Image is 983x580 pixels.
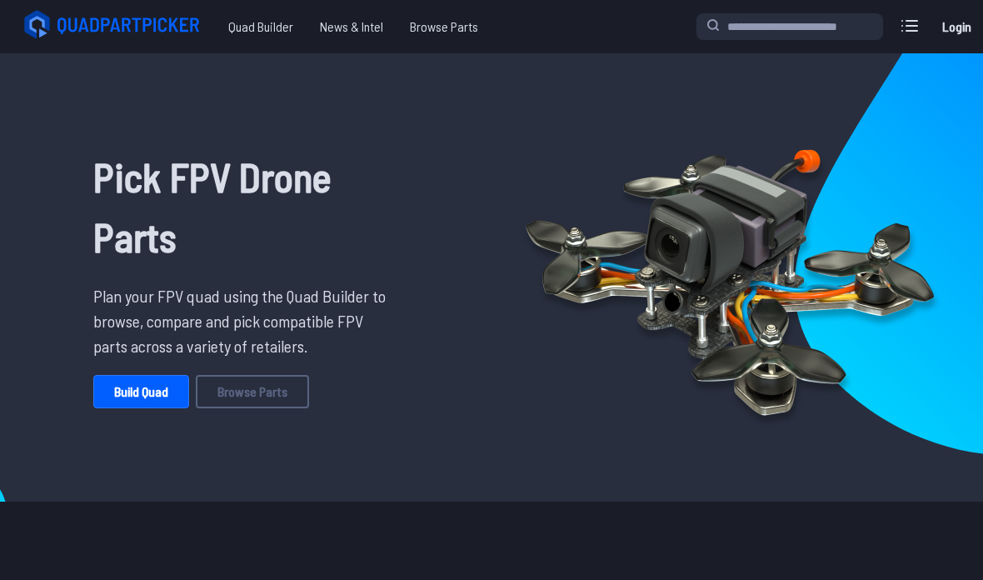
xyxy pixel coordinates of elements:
img: Quadcopter [490,111,970,444]
a: Build Quad [93,375,189,408]
a: Browse Parts [397,10,491,43]
a: News & Intel [307,10,397,43]
a: Quad Builder [215,10,307,43]
p: Plan your FPV quad using the Quad Builder to browse, compare and pick compatible FPV parts across... [93,283,397,358]
a: Browse Parts [196,375,309,408]
a: Login [936,10,976,43]
h1: Pick FPV Drone Parts [93,147,397,267]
